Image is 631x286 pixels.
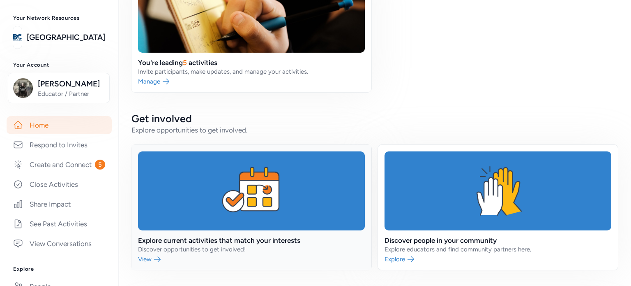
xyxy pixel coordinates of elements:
img: logo [13,28,22,47]
span: [PERSON_NAME] [38,78,104,90]
h2: Get involved [131,112,618,125]
a: Share Impact [7,195,112,213]
a: Home [7,116,112,134]
a: View Conversations [7,235,112,253]
div: Explore opportunities to get involved. [131,125,618,135]
h3: Explore [13,266,105,272]
a: See Past Activities [7,215,112,233]
a: Close Activities [7,175,112,193]
a: [GEOGRAPHIC_DATA] [27,32,105,43]
button: [PERSON_NAME]Educator / Partner [8,73,110,103]
h3: Your Network Resources [13,15,105,21]
span: Educator / Partner [38,90,104,98]
a: Create and Connect5 [7,156,112,174]
span: 5 [95,160,105,170]
a: Respond to Invites [7,136,112,154]
h3: Your Account [13,62,105,68]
